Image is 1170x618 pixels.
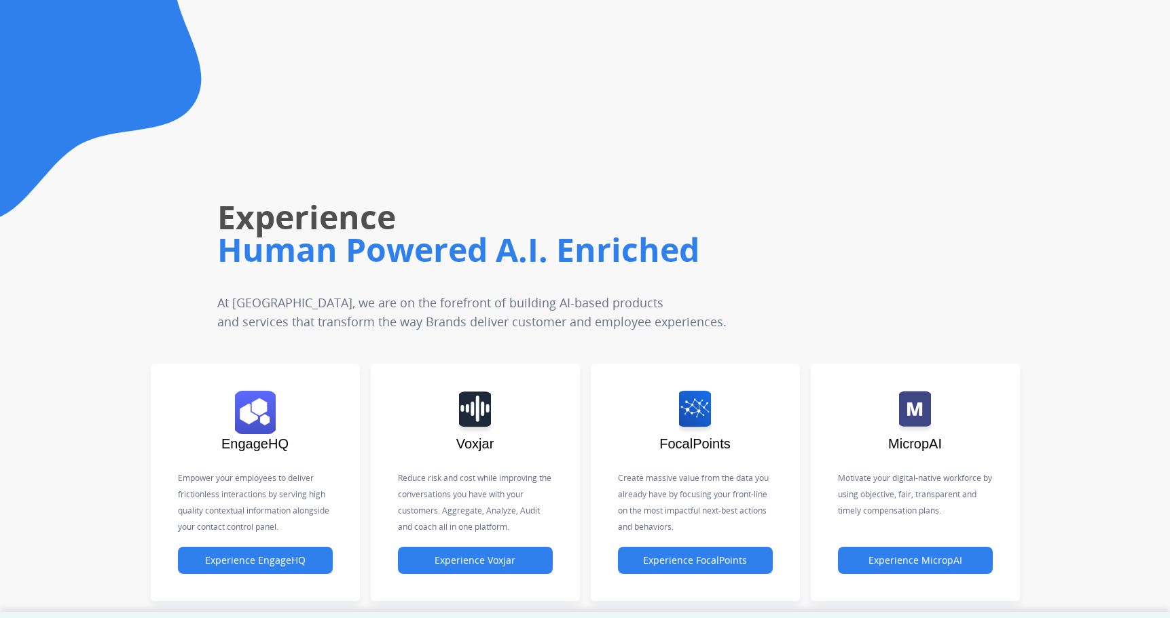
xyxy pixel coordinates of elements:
[838,547,993,574] button: Experience MicropAI
[618,470,773,535] p: Create massive value from the data you already have by focusing your front-line on the most impac...
[838,470,993,519] p: Motivate your digital-native workforce by using objective, fair, transparent and timely compensat...
[456,436,494,451] span: Voxjar
[398,547,553,574] button: Experience Voxjar
[659,436,731,451] span: FocalPoints
[618,547,773,574] button: Experience FocalPoints
[178,555,333,566] a: Experience EngageHQ
[217,228,830,271] h1: Human Powered A.I. Enriched
[398,555,553,566] a: Experience Voxjar
[459,391,491,434] img: logo
[217,293,744,331] p: At [GEOGRAPHIC_DATA], we are on the forefront of building AI-based products and services that tra...
[178,547,333,574] button: Experience EngageHQ
[888,436,942,451] span: MicropAI
[618,555,773,566] a: Experience FocalPoints
[235,391,276,434] img: logo
[899,391,931,434] img: logo
[178,470,333,535] p: Empower your employees to deliver frictionless interactions by serving high quality contextual in...
[838,555,993,566] a: Experience MicropAI
[221,436,289,451] span: EngageHQ
[217,195,830,239] h1: Experience
[679,391,711,434] img: logo
[398,470,553,535] p: Reduce risk and cost while improving the conversations you have with your customers. Aggregate, A...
